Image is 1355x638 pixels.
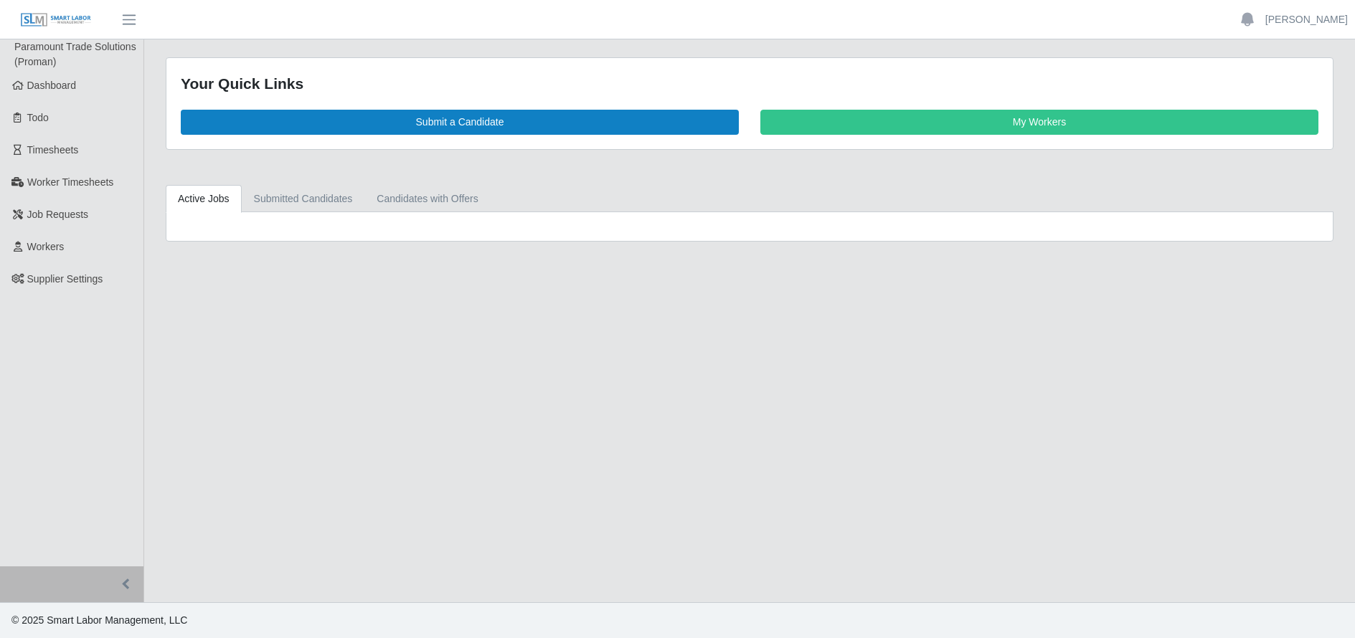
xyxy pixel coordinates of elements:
span: Todo [27,112,49,123]
span: Worker Timesheets [27,176,113,188]
span: Supplier Settings [27,273,103,285]
span: Timesheets [27,144,79,156]
a: My Workers [760,110,1318,135]
img: SLM Logo [20,12,92,28]
span: Dashboard [27,80,77,91]
span: © 2025 Smart Labor Management, LLC [11,614,187,626]
span: Paramount Trade Solutions (Proman) [14,41,136,67]
a: Active Jobs [166,185,242,213]
a: Submit a Candidate [181,110,739,135]
span: Workers [27,241,65,252]
div: Your Quick Links [181,72,1318,95]
a: Candidates with Offers [364,185,490,213]
a: Submitted Candidates [242,185,365,213]
span: Job Requests [27,209,89,220]
a: [PERSON_NAME] [1265,12,1348,27]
